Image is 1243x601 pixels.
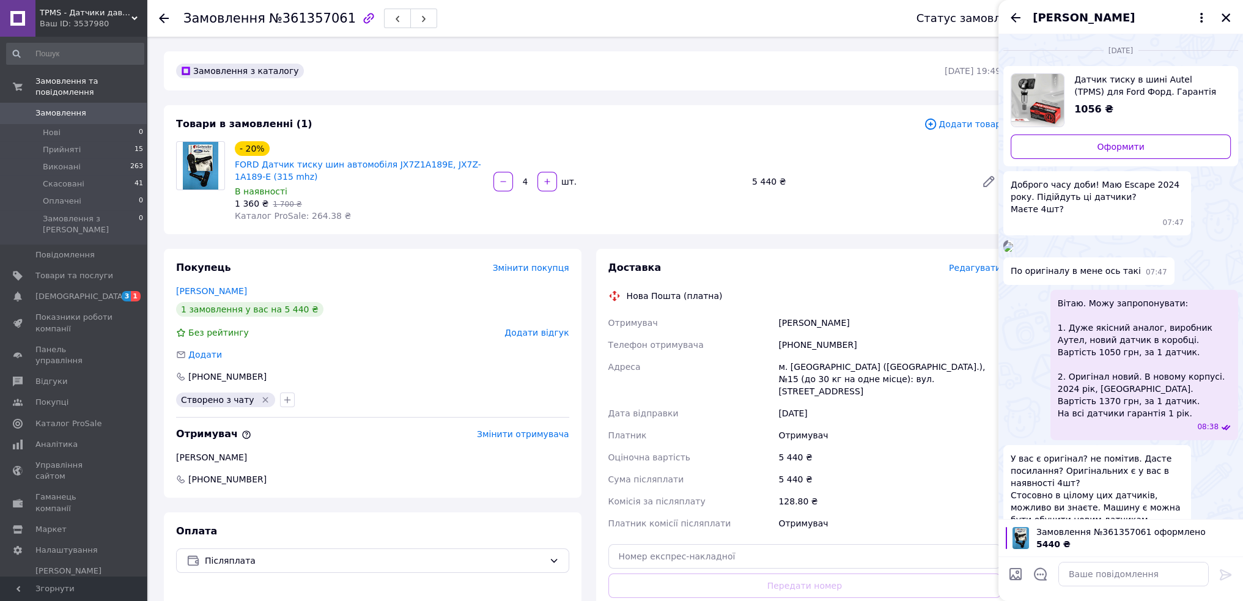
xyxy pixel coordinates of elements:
[176,64,304,78] div: Замовлення з каталогу
[917,12,1029,24] div: Статус замовлення
[35,270,113,281] span: Товари та послуги
[504,328,569,337] span: Додати відгук
[187,371,268,383] div: [PHONE_NUMBER]
[1011,179,1184,215] span: Доброго часу доби! Маю Escape 2024 року. Підійдуть ці датчики? Маєте 4шт?
[6,43,144,65] input: Пошук
[608,362,641,372] span: Адреса
[608,496,706,506] span: Комісія за післяплату
[1033,566,1049,582] button: Відкрити шаблони відповідей
[260,395,270,405] svg: Видалити мітку
[235,186,287,196] span: В наявності
[558,175,578,188] div: шт.
[35,376,67,387] span: Відгуки
[35,108,86,119] span: Замовлення
[608,518,731,528] span: Платник комісії післяплати
[269,11,356,26] span: №361357061
[608,408,679,418] span: Дата відправки
[35,492,113,514] span: Гаманець компанії
[1011,265,1141,278] span: По оригіналу в мене ось такі
[35,418,101,429] span: Каталог ProSale
[43,196,81,207] span: Оплачені
[608,474,684,484] span: Сума післяплати
[1036,539,1071,549] span: 5440 ₴
[176,428,251,440] span: Отримувач
[35,76,147,98] span: Замовлення та повідомлення
[1219,10,1233,25] button: Закрити
[40,18,147,29] div: Ваш ID: 3537980
[43,179,84,190] span: Скасовані
[776,312,1003,334] div: [PERSON_NAME]
[608,452,690,462] span: Оціночна вартість
[35,524,67,535] span: Маркет
[35,291,126,302] span: [DEMOGRAPHIC_DATA]
[747,173,972,190] div: 5 440 ₴
[1058,297,1231,419] span: Вітаю. Можу запропонувати: 1. Дуже якісний аналог, виробник Аутел, новий датчик в коробці. Вартіс...
[235,211,351,221] span: Каталог ProSale: 264.38 ₴
[139,127,143,138] span: 0
[188,328,249,337] span: Без рейтингу
[235,141,270,156] div: - 20%
[235,160,481,182] a: FORD Датчик тиску шин автомобіля JX7Z1A189E, JX7Z-1A189-E (315 mhz)
[43,144,81,155] span: Прийняті
[477,429,569,439] span: Змінити отримувача
[608,318,658,328] span: Отримувач
[776,512,1003,534] div: Отримувач
[131,291,141,301] span: 1
[1036,526,1236,538] span: Замовлення №361357061 оформлено
[187,473,268,485] span: [PHONE_NUMBER]
[608,340,704,350] span: Телефон отримувача
[183,11,265,26] span: Замовлення
[1074,73,1221,98] span: Датчик тиску в шині Autel (TPMS) для Ford Форд. Гарантія 1 рік. Висока якість.
[135,179,143,190] span: 41
[1033,10,1135,26] span: [PERSON_NAME]
[1104,46,1138,56] span: [DATE]
[1008,10,1023,25] button: Назад
[35,249,95,260] span: Повідомлення
[181,395,254,405] span: Створено з чату
[176,286,247,296] a: [PERSON_NAME]
[1011,452,1184,550] span: У вас є оригінал? не помітив. Дасте посилання? Оригінальних є у вас в наявності 4шт? Стосовно в ц...
[776,356,1003,402] div: м. [GEOGRAPHIC_DATA] ([GEOGRAPHIC_DATA].), №15 (до 30 кг на одне місце): вул. [STREET_ADDRESS]
[776,446,1003,468] div: 5 440 ₴
[1163,218,1184,228] span: 07:47 10.09.2025
[205,554,544,567] span: Післяплата
[139,196,143,207] span: 0
[1074,103,1113,115] span: 1056 ₴
[273,200,301,208] span: 1 700 ₴
[188,350,222,359] span: Додати
[183,142,219,190] img: FORD Датчик тиску шин автомобіля JX7Z1A189E, JX7Z-1A189-E (315 mhz)
[35,460,113,482] span: Управління сайтом
[176,118,312,130] span: Товари в замовленні (1)
[130,161,143,172] span: 263
[35,439,78,450] span: Аналітика
[43,213,139,235] span: Замовлення з [PERSON_NAME]
[1011,73,1231,127] a: Переглянути товар
[43,161,81,172] span: Виконані
[1197,422,1219,432] span: 08:38 10.09.2025
[493,263,569,273] span: Змінити покупця
[924,117,1001,131] span: Додати товар
[176,302,323,317] div: 1 замовлення у вас на 5 440 ₴
[35,344,113,366] span: Панель управління
[43,127,61,138] span: Нові
[776,424,1003,446] div: Отримувач
[776,402,1003,424] div: [DATE]
[35,545,98,556] span: Налаштування
[949,263,1001,273] span: Редагувати
[35,397,68,408] span: Покупці
[945,66,1001,76] time: [DATE] 19:49
[776,334,1003,356] div: [PHONE_NUMBER]
[1003,242,1013,252] img: 66f87ba2-74fa-4da3-bd36-e79737a022b7_w500_h500
[122,291,131,301] span: 3
[608,430,647,440] span: Платник
[1146,267,1167,278] span: 07:47 10.09.2025
[176,451,569,463] div: [PERSON_NAME]
[1012,527,1029,549] img: 6828380526_w100_h100_ford-datchik-davleniya.jpg
[159,12,169,24] div: Повернутися назад
[176,262,231,273] span: Покупець
[35,566,113,599] span: [PERSON_NAME] та рахунки
[776,468,1003,490] div: 5 440 ₴
[139,213,143,235] span: 0
[624,290,726,302] div: Нова Пошта (платна)
[40,7,131,18] span: TPMS - Датчики давления в шинах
